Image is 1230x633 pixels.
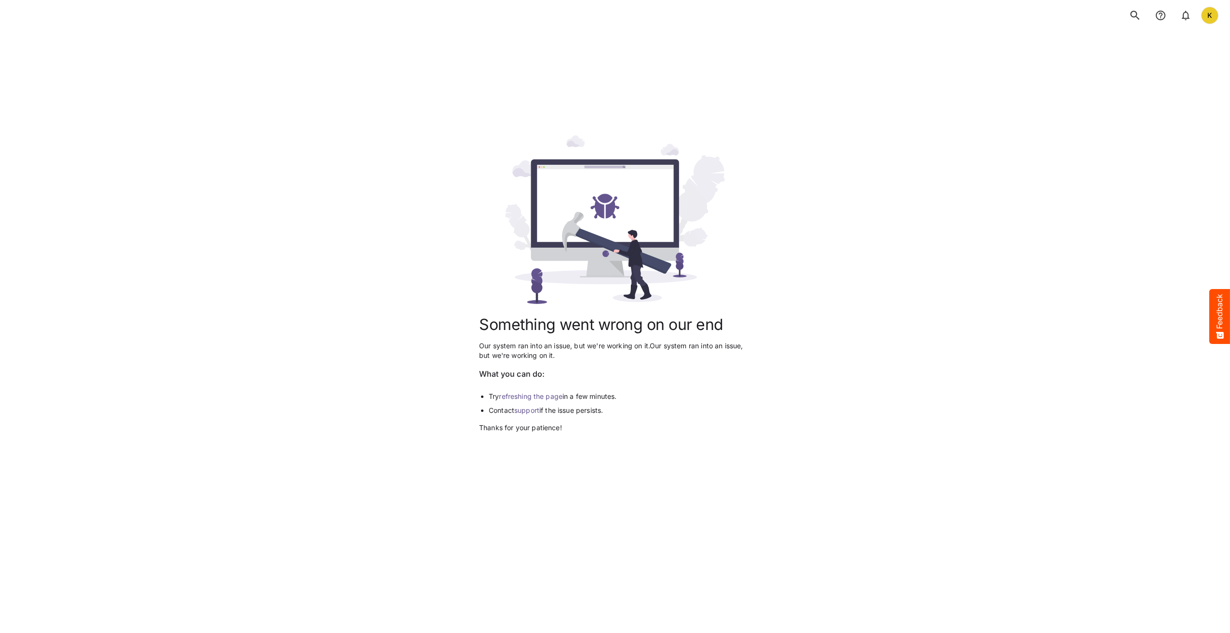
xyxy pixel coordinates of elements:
a: refreshing the page [499,392,562,400]
h1: Something went wrong on our end [479,316,751,333]
button: Feedback [1209,289,1230,344]
li: Try in a few minutes. [489,391,751,401]
button: notifications [1176,5,1195,26]
p: Our system ran into an issue, but we're working on it. Our system ran into an issue, but we're wo... [479,341,751,360]
button: search [1125,5,1145,26]
p: Thanks for your patience! [479,423,751,433]
li: Contact if the issue persists. [489,405,751,415]
p: What you can do: [479,368,751,380]
button: notifications [1151,5,1170,26]
img: error_500.svg [479,135,751,304]
div: K [1201,7,1218,24]
a: support [514,406,539,414]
